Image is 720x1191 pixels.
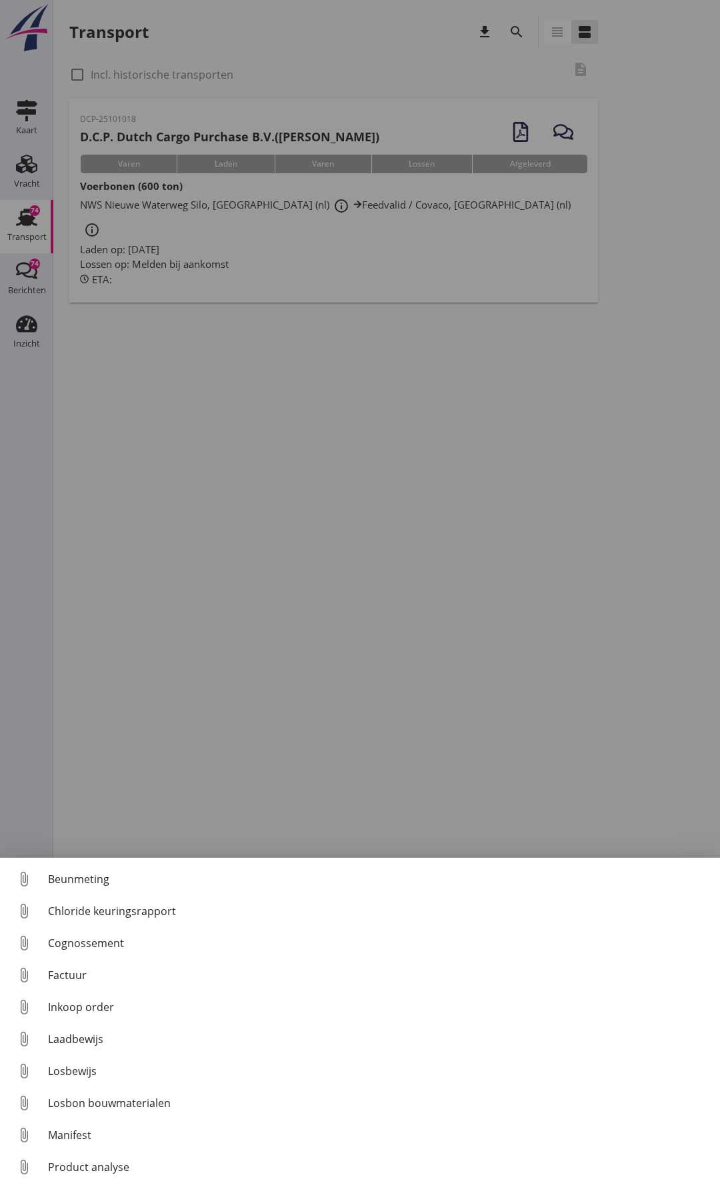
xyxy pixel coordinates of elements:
div: Laadbewijs [48,1031,709,1047]
div: Product analyse [48,1159,709,1175]
i: attach_file [13,964,35,986]
i: attach_file [13,1028,35,1050]
div: Factuur [48,967,709,983]
div: Inkoop order [48,999,709,1015]
i: attach_file [13,996,35,1018]
div: Cognossement [48,935,709,951]
i: attach_file [13,1060,35,1082]
i: attach_file [13,1156,35,1178]
i: attach_file [13,900,35,922]
i: attach_file [13,932,35,954]
div: Chloride keuringsrapport [48,903,709,919]
div: Manifest [48,1127,709,1143]
div: Losbon bouwmaterialen [48,1095,709,1111]
i: attach_file [13,868,35,890]
i: attach_file [13,1124,35,1146]
i: attach_file [13,1092,35,1114]
div: Beunmeting [48,871,709,887]
div: Losbewijs [48,1063,709,1079]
